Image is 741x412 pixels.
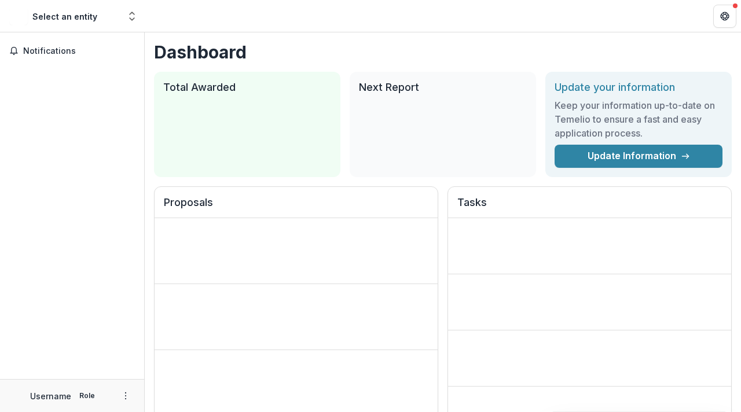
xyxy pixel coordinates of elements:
[5,42,140,60] button: Notifications
[555,145,722,168] a: Update Information
[555,81,722,94] h2: Update your information
[23,46,135,56] span: Notifications
[164,196,428,218] h2: Proposals
[119,389,133,403] button: More
[713,5,736,28] button: Get Help
[124,5,140,28] button: Open entity switcher
[163,81,331,94] h2: Total Awarded
[359,81,527,94] h2: Next Report
[555,98,722,140] h3: Keep your information up-to-date on Temelio to ensure a fast and easy application process.
[457,196,722,218] h2: Tasks
[30,390,71,402] p: Username
[32,10,97,23] div: Select an entity
[154,42,732,62] h1: Dashboard
[76,391,98,401] p: Role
